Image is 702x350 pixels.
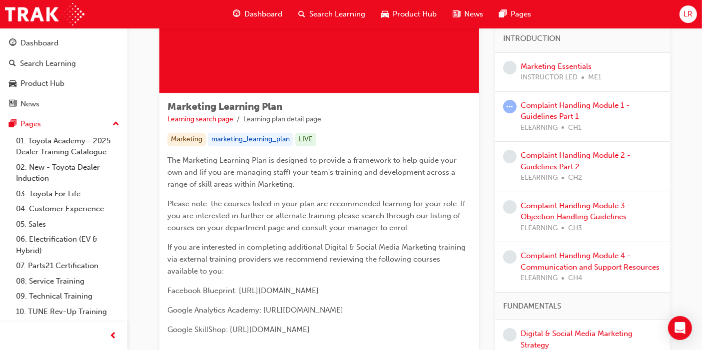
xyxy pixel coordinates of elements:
a: Complaint Handling Module 1 - Guidelines Part 1 [521,101,630,121]
span: CH2 [568,172,582,184]
div: Pages [20,118,41,130]
button: Pages [4,115,123,133]
span: guage-icon [233,8,240,20]
span: Search Learning [309,8,365,20]
span: Product Hub [393,8,437,20]
span: pages-icon [9,120,16,129]
span: learningRecordVerb_NONE-icon [503,150,517,163]
a: 01. Toyota Academy - 2025 Dealer Training Catalogue [12,133,123,160]
span: learningRecordVerb_NONE-icon [503,61,517,74]
a: 07. Parts21 Certification [12,258,123,274]
span: Marketing Learning Plan [167,101,282,112]
a: Learning search page [167,115,233,123]
span: news-icon [453,8,460,20]
span: news-icon [9,100,16,109]
div: Search Learning [20,58,76,69]
a: pages-iconPages [491,4,539,24]
a: 10. TUNE Rev-Up Training [12,304,123,320]
a: 03. Toyota For Life [12,186,123,202]
span: car-icon [381,8,389,20]
div: Product Hub [20,78,64,89]
span: CH3 [568,223,582,234]
a: Dashboard [4,34,123,52]
a: Digital & Social Media Marketing Strategy [521,329,633,350]
div: LIVE [295,133,316,146]
a: Product Hub [4,74,123,93]
span: learningRecordVerb_NONE-icon [503,250,517,264]
a: guage-iconDashboard [225,4,290,24]
button: DashboardSearch LearningProduct HubNews [4,32,123,115]
a: 04. Customer Experience [12,201,123,217]
span: pages-icon [499,8,507,20]
span: CH4 [568,273,582,284]
span: CH1 [568,122,582,134]
span: Please note: the courses listed in your plan are recommended learning for your role. If you are i... [167,199,467,232]
a: 08. Service Training [12,274,123,289]
div: Open Intercom Messenger [668,316,692,340]
a: 06. Electrification (EV & Hybrid) [12,232,123,258]
span: ELEARNING [521,122,558,134]
span: Facebook Blueprint: [URL][DOMAIN_NAME] [167,286,319,295]
span: LR [684,8,693,20]
span: learningRecordVerb_ATTEMPT-icon [503,100,517,113]
span: Google SkillShop: [URL][DOMAIN_NAME] [167,325,310,334]
span: INTRODUCTION [503,33,561,44]
span: ELEARNING [521,273,558,284]
a: 05. Sales [12,217,123,232]
img: Trak [5,3,84,25]
span: News [464,8,483,20]
span: Pages [511,8,531,20]
a: Complaint Handling Module 3 - Objection Handling Guidelines [521,201,631,222]
span: prev-icon [110,330,117,343]
span: If you are interested in completing additional Digital & Social Media Marketing training via exte... [167,243,468,276]
a: car-iconProduct Hub [373,4,445,24]
span: guage-icon [9,39,16,48]
span: INSTRUCTOR LED [521,72,578,83]
span: car-icon [9,79,16,88]
a: Complaint Handling Module 2 - Guidelines Part 2 [521,151,631,171]
a: news-iconNews [445,4,491,24]
span: ME1 [588,72,602,83]
span: learningRecordVerb_NONE-icon [503,200,517,214]
span: ELEARNING [521,223,558,234]
div: Dashboard [20,37,58,49]
span: Dashboard [244,8,282,20]
a: Search Learning [4,54,123,73]
span: ELEARNING [521,172,558,184]
span: FUNDAMENTALS [503,301,561,312]
a: Complaint Handling Module 4 - Communication and Support Resources [521,251,660,272]
span: Google Analytics Academy: [URL][DOMAIN_NAME] [167,306,343,315]
span: up-icon [112,118,119,131]
div: marketing_learning_plan [208,133,293,146]
li: Learning plan detail page [243,114,321,125]
a: All Pages [12,319,123,335]
div: Marketing [167,133,206,146]
span: learningRecordVerb_NONE-icon [503,328,517,342]
a: Marketing Essentials [521,62,592,71]
a: 09. Technical Training [12,289,123,304]
span: search-icon [298,8,305,20]
a: News [4,95,123,113]
a: search-iconSearch Learning [290,4,373,24]
div: News [20,98,39,110]
span: The Marketing Learning Plan is designed to provide a framework to help guide your own and (if you... [167,156,459,189]
span: search-icon [9,59,16,68]
a: 02. New - Toyota Dealer Induction [12,160,123,186]
button: LR [680,5,697,23]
